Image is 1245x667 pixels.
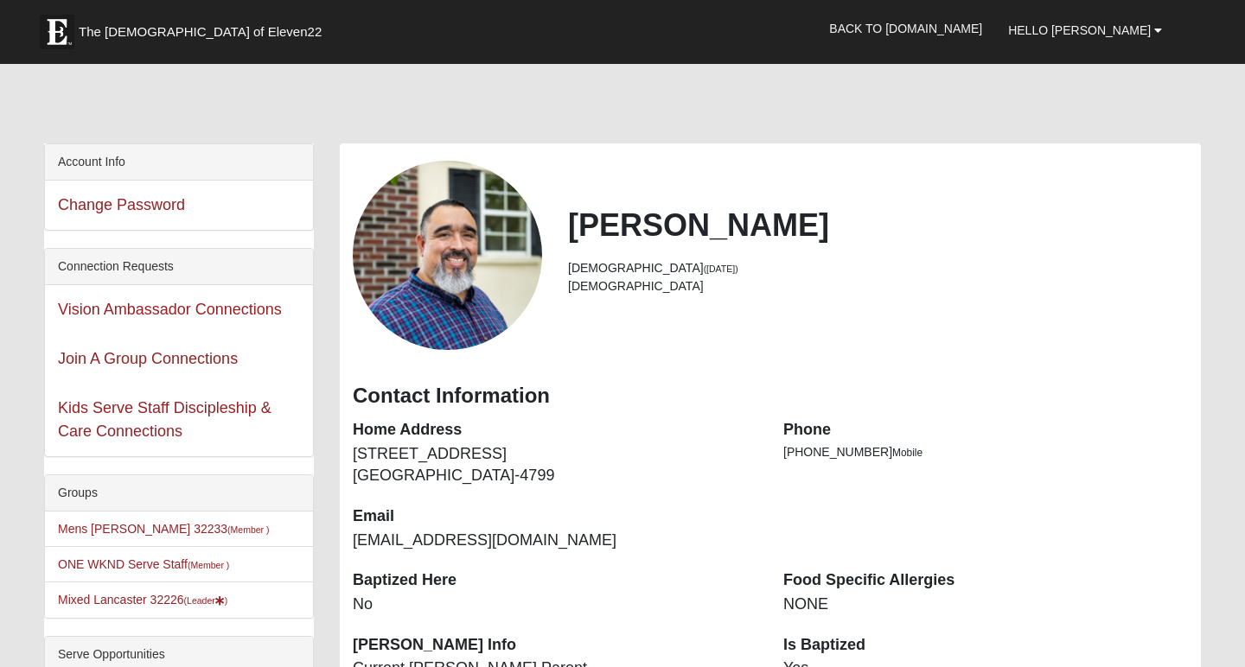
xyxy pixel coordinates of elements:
dt: Food Specific Allergies [783,569,1188,592]
h2: [PERSON_NAME] [568,206,1188,244]
a: Mens [PERSON_NAME] 32233(Member ) [58,522,270,536]
span: Mobile [892,447,923,459]
dd: No [353,594,757,616]
dt: [PERSON_NAME] Info [353,634,757,657]
small: (Member ) [188,560,229,570]
div: Connection Requests [45,249,313,285]
img: Eleven22 logo [40,15,74,49]
dd: [EMAIL_ADDRESS][DOMAIN_NAME] [353,530,757,552]
dd: [STREET_ADDRESS] [GEOGRAPHIC_DATA]-4799 [353,443,757,487]
li: [DEMOGRAPHIC_DATA] [568,259,1188,277]
small: (Leader ) [184,595,228,606]
a: Join A Group Connections [58,350,238,367]
a: Change Password [58,196,185,213]
a: View Fullsize Photo [353,161,542,350]
li: [DEMOGRAPHIC_DATA] [568,277,1188,295]
dt: Is Baptized [783,634,1188,657]
span: The [DEMOGRAPHIC_DATA] of Eleven22 [79,23,322,41]
h3: Contact Information [353,384,1188,409]
dd: NONE [783,594,1188,616]
dt: Phone [783,419,1188,441]
a: Vision Ambassador Connections [58,301,282,318]
a: Kids Serve Staff Discipleship & Care Connections [58,399,271,440]
small: (Member ) [227,524,269,535]
dt: Email [353,505,757,528]
a: Hello [PERSON_NAME] [995,9,1175,52]
a: ONE WKND Serve Staff(Member ) [58,557,229,571]
a: The [DEMOGRAPHIC_DATA] of Eleven22 [31,6,377,49]
a: Mixed Lancaster 32226(Leader) [58,593,227,607]
div: Account Info [45,144,313,181]
small: ([DATE]) [704,264,738,274]
div: Groups [45,475,313,511]
span: Hello [PERSON_NAME] [1008,23,1151,37]
dt: Baptized Here [353,569,757,592]
dt: Home Address [353,419,757,441]
a: Back to [DOMAIN_NAME] [816,7,995,50]
li: [PHONE_NUMBER] [783,443,1188,461]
